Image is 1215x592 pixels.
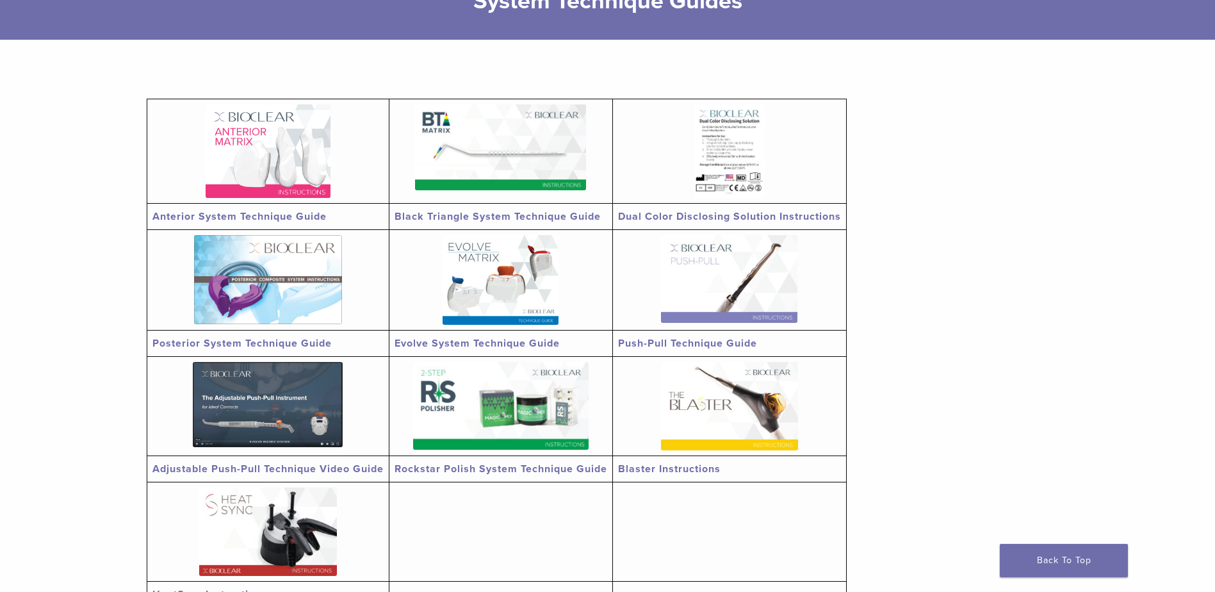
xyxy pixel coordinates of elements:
a: Push-Pull Technique Guide [618,337,757,350]
a: Adjustable Push-Pull Technique Video Guide [152,463,384,475]
a: Rockstar Polish System Technique Guide [395,463,607,475]
a: Posterior System Technique Guide [152,337,332,350]
a: Back To Top [1000,544,1128,577]
a: Blaster Instructions [618,463,721,475]
a: Black Triangle System Technique Guide [395,210,601,223]
a: Anterior System Technique Guide [152,210,327,223]
a: Dual Color Disclosing Solution Instructions [618,210,841,223]
a: Evolve System Technique Guide [395,337,560,350]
